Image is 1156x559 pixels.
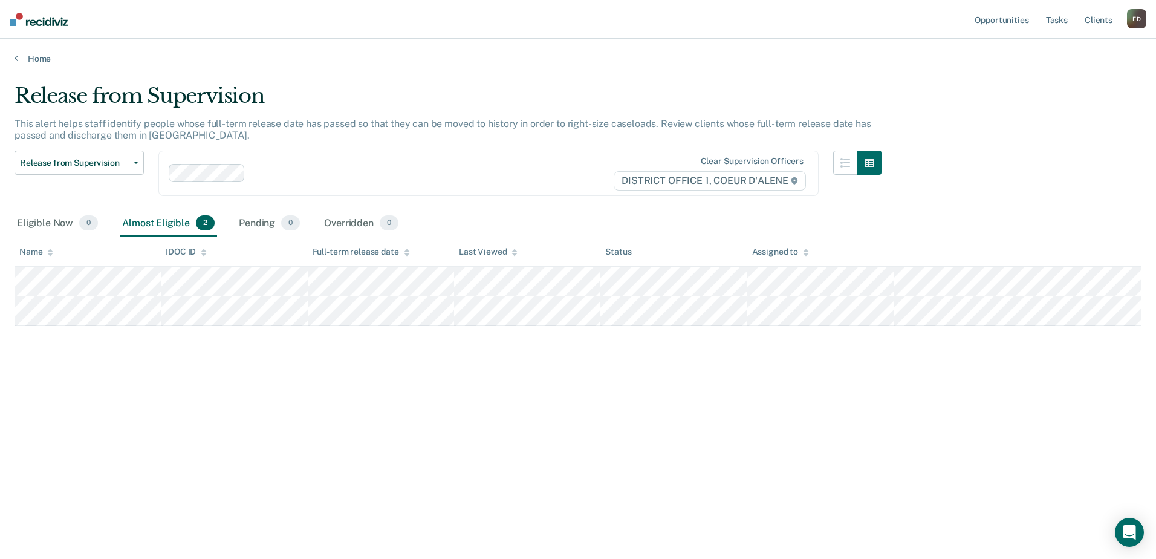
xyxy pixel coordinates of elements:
[701,156,804,166] div: Clear supervision officers
[1115,518,1144,547] div: Open Intercom Messenger
[1127,9,1146,28] div: F D
[196,215,215,231] span: 2
[20,158,129,168] span: Release from Supervision
[15,211,100,237] div: Eligible Now0
[15,118,871,141] p: This alert helps staff identify people whose full-term release date has passed so that they can b...
[15,151,144,175] button: Release from Supervision
[614,171,806,191] span: DISTRICT OFFICE 1, COEUR D'ALENE
[19,247,53,257] div: Name
[79,215,98,231] span: 0
[380,215,398,231] span: 0
[605,247,631,257] div: Status
[1127,9,1146,28] button: FD
[313,247,410,257] div: Full-term release date
[15,53,1141,64] a: Home
[752,247,809,257] div: Assigned to
[120,211,217,237] div: Almost Eligible2
[459,247,518,257] div: Last Viewed
[15,83,882,118] div: Release from Supervision
[322,211,401,237] div: Overridden0
[281,215,300,231] span: 0
[236,211,302,237] div: Pending0
[166,247,207,257] div: IDOC ID
[10,13,68,26] img: Recidiviz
